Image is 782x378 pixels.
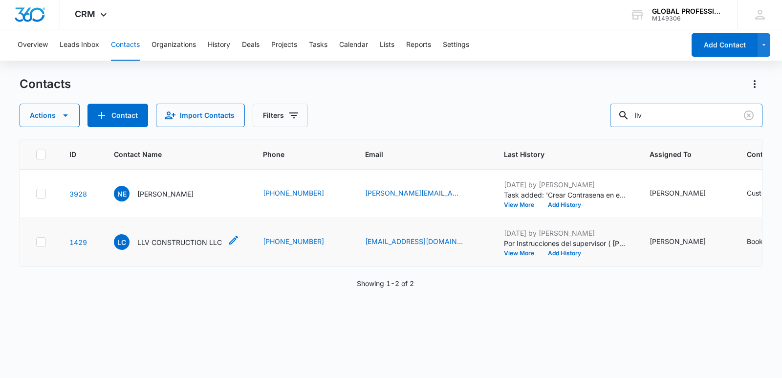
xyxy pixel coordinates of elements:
[75,9,95,19] span: CRM
[504,228,626,238] p: [DATE] by [PERSON_NAME]
[263,236,342,248] div: Phone - (225) 572-5431 - Select to Edit Field
[114,234,130,250] span: LC
[253,104,308,127] button: Filters
[114,186,211,201] div: Contact Name - Norma Elena Vargas Rice - Select to Edit Field
[339,29,368,61] button: Calendar
[650,188,706,198] div: [PERSON_NAME]
[365,236,463,246] a: [EMAIL_ADDRESS][DOMAIN_NAME]
[263,188,324,198] a: [PHONE_NUMBER]
[747,188,778,198] div: Customer
[504,190,626,200] p: Task added: 'Crear Contrasena en el QB'
[114,149,225,159] span: Contact Name
[741,108,757,123] button: Clear
[20,77,71,91] h1: Contacts
[309,29,327,61] button: Tasks
[650,188,723,200] div: Assigned To - MARTHA HERNANDEZ - Select to Edit Field
[650,149,709,159] span: Assigned To
[111,29,140,61] button: Contacts
[365,236,480,248] div: Email - normavargas11971@gmail.com - Select to Edit Field
[406,29,431,61] button: Reports
[156,104,245,127] button: Import Contacts
[357,278,414,289] p: Showing 1-2 of 2
[263,236,324,246] a: [PHONE_NUMBER]
[610,104,762,127] input: Search Contacts
[114,186,130,201] span: NE
[69,238,87,246] a: Navigate to contact details page for LLV CONSTRUCTION LLC
[504,202,541,208] button: View More
[504,149,612,159] span: Last History
[504,179,626,190] p: [DATE] by [PERSON_NAME]
[650,236,723,248] div: Assigned To - MARTHA HERNANDEZ - Select to Edit Field
[443,29,469,61] button: Settings
[365,188,463,198] a: [PERSON_NAME][EMAIL_ADDRESS][DOMAIN_NAME]
[60,29,99,61] button: Leads Inbox
[504,250,541,256] button: View More
[365,149,466,159] span: Email
[541,250,588,256] button: Add History
[380,29,394,61] button: Lists
[263,149,327,159] span: Phone
[692,33,758,57] button: Add Contact
[242,29,260,61] button: Deals
[541,202,588,208] button: Add History
[652,7,723,15] div: account name
[652,15,723,22] div: account id
[87,104,148,127] button: Add Contact
[504,238,626,248] p: Por Instrucciones del supervisor ( [PERSON_NAME]) el cheque de payroll mensual a nombre de [PERSO...
[263,188,342,200] div: Phone - (225) 572-5431 - Select to Edit Field
[137,237,222,247] p: LLV CONSTRUCTION LLC
[152,29,196,61] button: Organizations
[208,29,230,61] button: History
[69,149,76,159] span: ID
[18,29,48,61] button: Overview
[650,236,706,246] div: [PERSON_NAME]
[365,188,480,200] div: Email - normavargas@llvconstructionllc.com - Select to Edit Field
[114,234,239,250] div: Contact Name - LLV CONSTRUCTION LLC - Select to Edit Field
[69,190,87,198] a: Navigate to contact details page for Norma Elena Vargas Rice
[20,104,80,127] button: Actions
[271,29,297,61] button: Projects
[137,189,194,199] p: [PERSON_NAME]
[747,76,762,92] button: Actions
